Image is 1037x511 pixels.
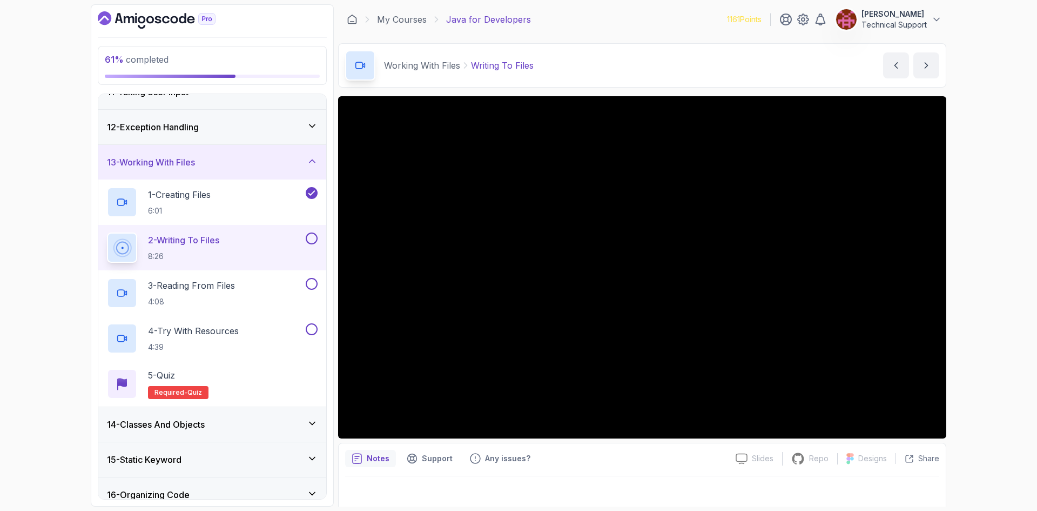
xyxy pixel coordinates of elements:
p: 6:01 [148,205,211,216]
p: [PERSON_NAME] [861,9,927,19]
span: completed [105,54,169,65]
p: Working With Files [384,59,460,72]
button: 2-Writing To Files8:26 [107,233,318,263]
h3: 13 - Working With Files [107,156,195,169]
p: Any issues? [485,453,530,464]
p: Slides [752,453,773,464]
iframe: 2 - Writing To Files [338,96,946,439]
span: Required- [154,388,187,397]
h3: 14 - Classes And Objects [107,418,205,431]
h3: 12 - Exception Handling [107,121,199,134]
p: 4:39 [148,342,239,353]
button: next content [913,52,939,78]
a: Dashboard [347,14,358,25]
button: user profile image[PERSON_NAME]Technical Support [836,9,942,30]
p: 4:08 [148,296,235,307]
button: previous content [883,52,909,78]
button: 4-Try With Resources4:39 [107,323,318,354]
a: Dashboard [98,11,240,29]
p: 1 - Creating Files [148,188,211,201]
button: 14-Classes And Objects [98,407,326,442]
span: quiz [187,388,202,397]
img: user profile image [836,9,857,30]
p: 2 - Writing To Files [148,234,219,247]
p: Share [918,453,939,464]
h3: 16 - Organizing Code [107,488,190,501]
button: 5-QuizRequired-quiz [107,369,318,399]
p: Java for Developers [446,13,531,26]
a: My Courses [377,13,427,26]
button: Share [895,453,939,464]
button: notes button [345,450,396,467]
p: Designs [858,453,887,464]
p: 3 - Reading From Files [148,279,235,292]
span: 61 % [105,54,124,65]
p: Technical Support [861,19,927,30]
button: 1-Creating Files6:01 [107,187,318,217]
p: Notes [367,453,389,464]
p: Repo [809,453,829,464]
p: 4 - Try With Resources [148,324,239,337]
button: Support button [400,450,459,467]
h3: 15 - Static Keyword [107,453,181,466]
p: 5 - Quiz [148,369,175,382]
p: 1161 Points [727,14,762,25]
button: Feedback button [463,450,537,467]
p: Support [422,453,453,464]
p: 8:26 [148,251,219,262]
button: 13-Working With Files [98,145,326,180]
button: 15-Static Keyword [98,442,326,477]
button: 12-Exception Handling [98,110,326,144]
button: 3-Reading From Files4:08 [107,278,318,308]
p: Writing To Files [471,59,534,72]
